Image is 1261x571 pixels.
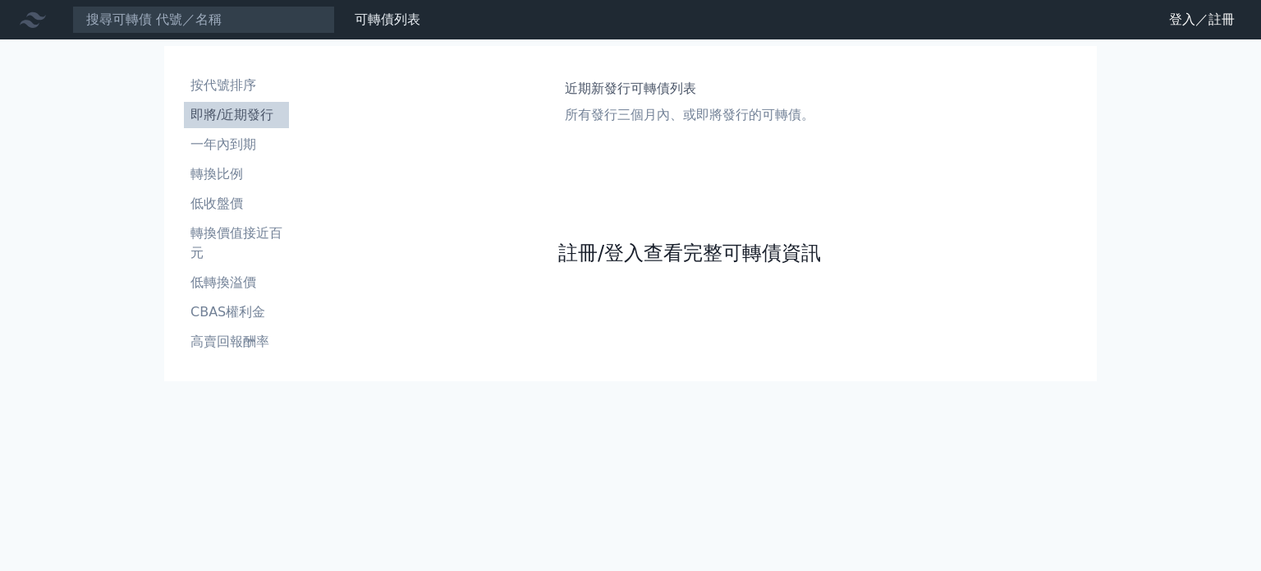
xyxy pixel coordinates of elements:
a: 登入／註冊 [1156,7,1248,33]
a: 低轉換溢價 [184,269,289,296]
li: 低轉換溢價 [184,273,289,292]
a: 轉換價值接近百元 [184,220,289,266]
li: 轉換比例 [184,164,289,184]
li: 低收盤價 [184,194,289,214]
a: 一年內到期 [184,131,289,158]
a: 即將/近期發行 [184,102,289,128]
li: CBAS權利金 [184,302,289,322]
a: 按代號排序 [184,72,289,99]
input: 搜尋可轉債 代號／名稱 [72,6,335,34]
a: 低收盤價 [184,191,289,217]
p: 所有發行三個月內、或即將發行的可轉債。 [565,105,814,125]
a: 註冊/登入查看完整可轉債資訊 [558,240,821,266]
li: 高賣回報酬率 [184,332,289,352]
li: 轉換價值接近百元 [184,223,289,263]
li: 按代號排序 [184,76,289,95]
a: 轉換比例 [184,161,289,187]
h1: 近期新發行可轉債列表 [565,79,814,99]
a: 高賣回報酬率 [184,329,289,355]
a: CBAS權利金 [184,299,289,325]
li: 一年內到期 [184,135,289,154]
li: 即將/近期發行 [184,105,289,125]
a: 可轉債列表 [355,12,420,27]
